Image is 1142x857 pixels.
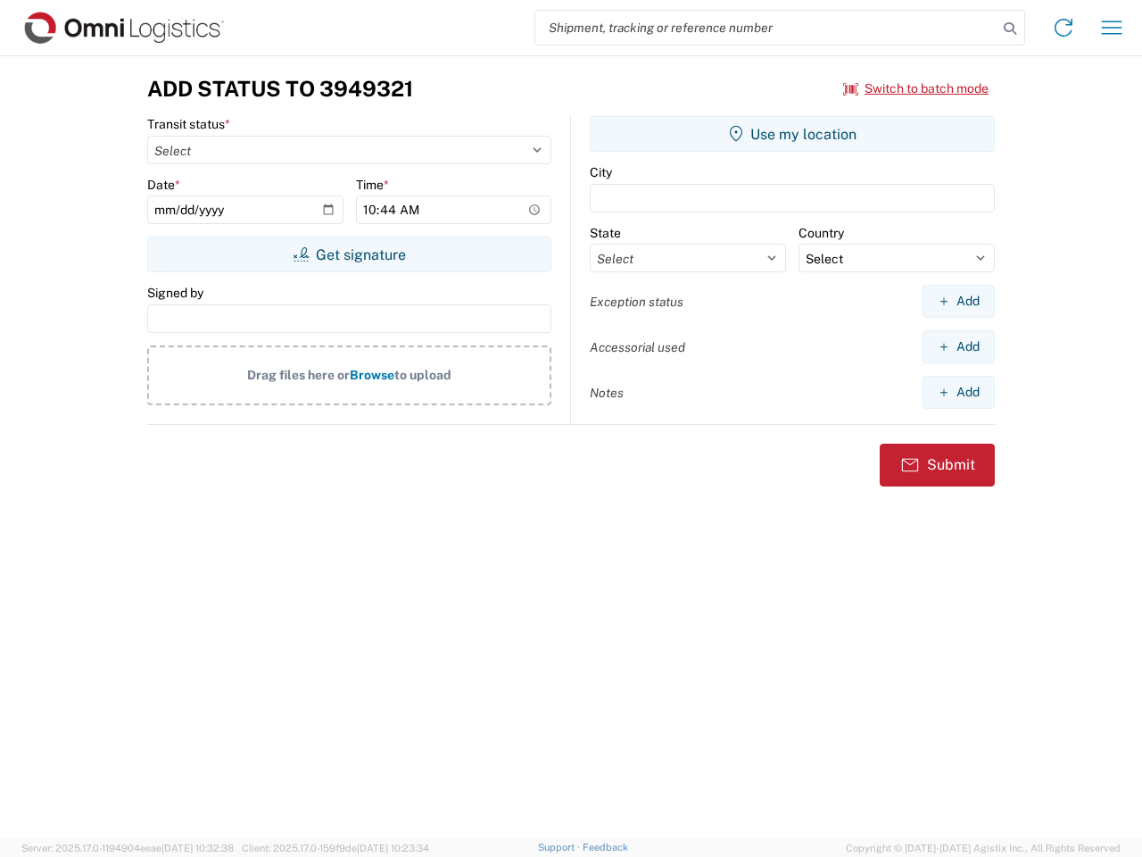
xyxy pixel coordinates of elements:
[147,285,203,301] label: Signed by
[161,843,234,853] span: [DATE] 10:32:38
[843,74,989,104] button: Switch to batch mode
[247,368,350,382] span: Drag files here or
[590,164,612,180] label: City
[590,116,995,152] button: Use my location
[590,339,685,355] label: Accessorial used
[590,225,621,241] label: State
[535,11,997,45] input: Shipment, tracking or reference number
[147,237,551,272] button: Get signature
[350,368,394,382] span: Browse
[590,294,683,310] label: Exception status
[538,842,583,853] a: Support
[799,225,844,241] label: Country
[923,285,995,318] button: Add
[590,385,624,401] label: Notes
[583,842,628,853] a: Feedback
[357,843,429,853] span: [DATE] 10:23:34
[923,376,995,409] button: Add
[147,177,180,193] label: Date
[880,444,995,487] button: Submit
[846,840,1121,856] span: Copyright © [DATE]-[DATE] Agistix Inc., All Rights Reserved
[923,330,995,363] button: Add
[147,76,413,102] h3: Add Status to 3949321
[21,843,234,853] span: Server: 2025.17.0-1194904eeae
[356,177,389,193] label: Time
[147,116,230,132] label: Transit status
[394,368,451,382] span: to upload
[242,843,429,853] span: Client: 2025.17.0-159f9de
